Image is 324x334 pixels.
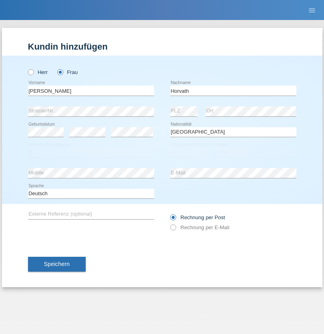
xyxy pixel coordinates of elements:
[57,69,62,74] input: Frau
[170,224,229,230] label: Rechnung per E-Mail
[28,257,86,272] button: Speichern
[44,261,70,267] span: Speichern
[304,8,320,12] a: menu
[28,69,48,75] label: Herr
[28,69,33,74] input: Herr
[57,69,78,75] label: Frau
[170,214,175,224] input: Rechnung per Post
[28,42,296,52] h1: Kundin hinzufügen
[308,6,316,14] i: menu
[170,214,225,220] label: Rechnung per Post
[170,224,175,234] input: Rechnung per E-Mail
